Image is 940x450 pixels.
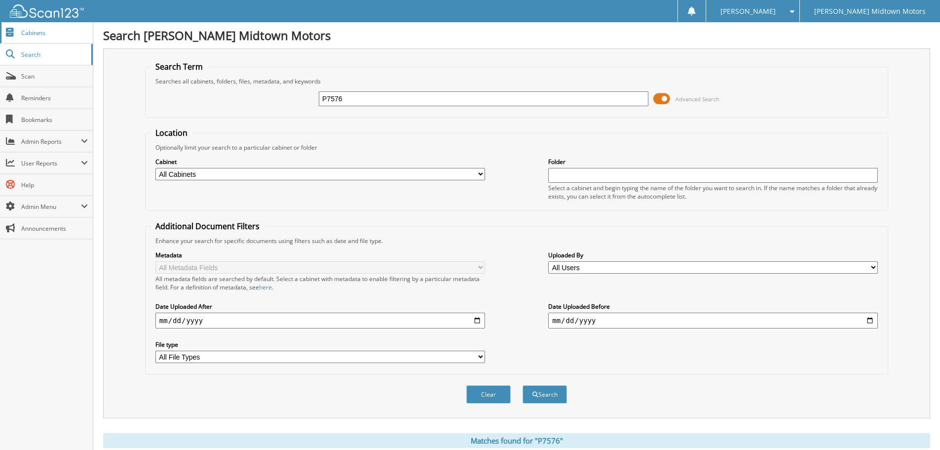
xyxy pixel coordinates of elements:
[720,8,776,14] span: [PERSON_NAME]
[259,283,272,291] a: here
[150,221,264,232] legend: Additional Document Filters
[21,203,81,211] span: Admin Menu
[21,50,86,59] span: Search
[103,433,930,448] div: Matches found for "P7576"
[21,72,88,81] span: Scan
[548,313,878,328] input: end
[676,95,719,103] span: Advanced Search
[466,385,511,404] button: Clear
[21,181,88,189] span: Help
[155,251,485,259] label: Metadata
[21,94,88,102] span: Reminders
[21,116,88,124] span: Bookmarks
[21,29,88,37] span: Cabinets
[21,159,81,167] span: User Reports
[155,275,485,291] div: All metadata fields are searched by default. Select a cabinet with metadata to enable filtering b...
[103,27,930,43] h1: Search [PERSON_NAME] Midtown Motors
[150,77,883,85] div: Searches all cabinets, folders, files, metadata, and keywords
[548,158,878,166] label: Folder
[548,302,878,311] label: Date Uploaded Before
[150,143,883,152] div: Optionally limit your search to a particular cabinet or folder
[21,224,88,233] span: Announcements
[155,313,485,328] input: start
[814,8,926,14] span: [PERSON_NAME] Midtown Motors
[155,302,485,311] label: Date Uploaded After
[155,158,485,166] label: Cabinet
[21,137,81,146] span: Admin Reports
[150,237,883,245] div: Enhance your search for specific documents using filters such as date and file type.
[150,127,192,138] legend: Location
[891,403,940,450] iframe: Chat Widget
[548,251,878,259] label: Uploaded By
[10,4,84,18] img: scan123-logo-white.svg
[150,61,208,72] legend: Search Term
[548,184,878,201] div: Select a cabinet and begin typing the name of the folder you want to search in. If the name match...
[155,340,485,349] label: File type
[523,385,567,404] button: Search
